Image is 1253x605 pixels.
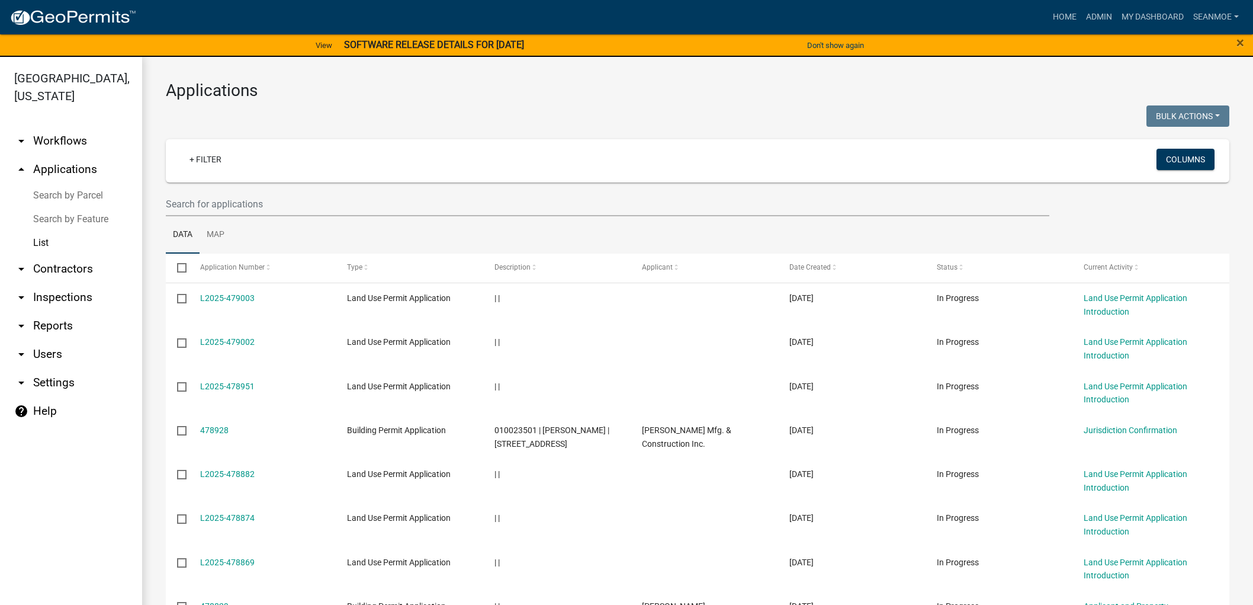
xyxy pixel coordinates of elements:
datatable-header-cell: Description [483,254,631,282]
a: Land Use Permit Application Introduction [1084,469,1187,492]
a: L2025-478869 [200,558,255,567]
span: 09/15/2025 [789,425,814,435]
a: 478928 [200,425,229,435]
datatable-header-cell: Date Created [778,254,926,282]
span: Land Use Permit Application [347,293,451,303]
span: Type [347,263,362,271]
a: My Dashboard [1117,6,1188,28]
i: arrow_drop_down [14,262,28,276]
strong: SOFTWARE RELEASE DETAILS FOR [DATE] [344,39,524,50]
span: In Progress [937,513,979,523]
span: Applicant [642,263,673,271]
button: Columns [1156,149,1215,170]
input: Search for applications [166,192,1049,216]
a: Land Use Permit Application Introduction [1084,513,1187,536]
a: Admin [1081,6,1117,28]
span: Status [937,263,958,271]
span: 09/16/2025 [789,337,814,347]
a: Map [200,216,232,254]
button: Bulk Actions [1146,105,1229,127]
a: Land Use Permit Application Introduction [1084,337,1187,360]
span: Description [494,263,531,271]
span: | | [494,293,500,303]
span: | | [494,469,500,479]
button: Close [1236,36,1244,50]
span: Land Use Permit Application [347,513,451,523]
span: 09/15/2025 [789,513,814,523]
a: + Filter [180,149,231,170]
a: Jurisdiction Confirmation [1084,425,1177,435]
a: L2025-479002 [200,337,255,347]
span: In Progress [937,425,979,435]
span: 09/16/2025 [789,293,814,303]
i: arrow_drop_down [14,134,28,148]
a: Land Use Permit Application Introduction [1084,293,1187,316]
a: Data [166,216,200,254]
i: arrow_drop_down [14,319,28,333]
span: 09/15/2025 [789,382,814,391]
i: arrow_drop_down [14,290,28,305]
span: In Progress [937,469,979,479]
span: × [1236,34,1244,51]
datatable-header-cell: Type [336,254,483,282]
span: Land Use Permit Application [347,558,451,567]
i: arrow_drop_down [14,347,28,361]
span: Land Use Permit Application [347,382,451,391]
span: | | [494,382,500,391]
a: View [311,36,337,55]
span: Christensen Mfg. & Construction Inc. [642,425,731,449]
datatable-header-cell: Select [166,254,188,282]
datatable-header-cell: Application Number [188,254,336,282]
span: Land Use Permit Application [347,337,451,347]
span: Building Permit Application [347,425,446,435]
span: Current Activity [1084,263,1133,271]
span: In Progress [937,337,979,347]
h3: Applications [166,81,1229,101]
datatable-header-cell: Applicant [631,254,778,282]
span: | | [494,337,500,347]
span: 010023501 | JOHN P MURRAY | 14424 75TH AVE NE [494,425,609,449]
datatable-header-cell: Status [925,254,1072,282]
span: | | [494,513,500,523]
span: In Progress [937,382,979,391]
datatable-header-cell: Current Activity [1072,254,1220,282]
span: In Progress [937,293,979,303]
a: Land Use Permit Application Introduction [1084,558,1187,581]
span: 09/15/2025 [789,469,814,479]
span: In Progress [937,558,979,567]
span: | | [494,558,500,567]
span: 09/15/2025 [789,558,814,567]
span: Application Number [200,263,265,271]
i: arrow_drop_down [14,376,28,390]
i: help [14,404,28,418]
a: L2025-478951 [200,382,255,391]
a: L2025-479003 [200,293,255,303]
a: L2025-478882 [200,469,255,479]
span: Date Created [789,263,831,271]
a: Home [1048,6,1081,28]
span: Land Use Permit Application [347,469,451,479]
i: arrow_drop_up [14,162,28,177]
a: Land Use Permit Application Introduction [1084,382,1187,405]
a: SeanMoe [1188,6,1244,28]
button: Don't show again [802,36,869,55]
a: L2025-478874 [200,513,255,523]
